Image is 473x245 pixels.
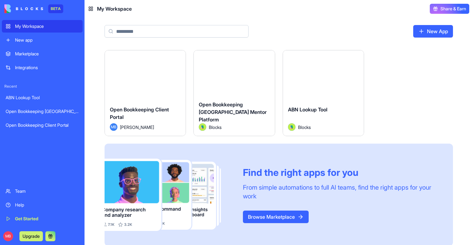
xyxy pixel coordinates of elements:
[6,122,79,128] div: Open Bookkeeping Client Portal
[2,105,83,118] a: Open Bookkeeping [GEOGRAPHIC_DATA] Mentor Platform
[193,50,275,136] a: Open Bookkeeping [GEOGRAPHIC_DATA] Mentor PlatformAvatarBlocks
[4,4,43,13] img: logo
[430,4,469,14] button: Share & Earn
[3,231,13,241] span: MB
[110,106,169,120] span: Open Bookkeeping Client Portal
[120,124,154,130] span: [PERSON_NAME]
[243,167,438,178] div: Find the right apps for you
[288,123,296,131] img: Avatar
[15,216,79,222] div: Get Started
[6,94,79,101] div: ABN Lookup Tool
[2,20,83,33] a: My Workspace
[19,233,43,239] a: Upgrade
[2,119,83,131] a: Open Bookkeeping Client Portal
[15,23,79,29] div: My Workspace
[2,48,83,60] a: Marketplace
[2,91,83,104] a: ABN Lookup Tool
[97,5,132,13] span: My Workspace
[209,124,222,130] span: Blocks
[105,50,186,136] a: Open Bookkeeping Client PortalMB[PERSON_NAME]
[199,101,267,123] span: Open Bookkeeping [GEOGRAPHIC_DATA] Mentor Platform
[105,159,233,231] img: Frame_181_egmpey.png
[440,6,466,12] span: Share & Earn
[2,199,83,211] a: Help
[15,51,79,57] div: Marketplace
[19,231,43,241] button: Upgrade
[2,84,83,89] span: Recent
[288,106,327,113] span: ABN Lookup Tool
[2,185,83,197] a: Team
[243,183,438,201] div: From simple automations to full AI teams, find the right apps for your work
[48,4,63,13] div: BETA
[283,50,364,136] a: ABN Lookup ToolAvatarBlocks
[4,4,63,13] a: BETA
[2,61,83,74] a: Integrations
[2,212,83,225] a: Get Started
[15,202,79,208] div: Help
[199,123,206,131] img: Avatar
[243,211,309,223] a: Browse Marketplace
[413,25,453,38] a: New App
[2,34,83,46] a: New app
[15,188,79,194] div: Team
[298,124,311,130] span: Blocks
[6,108,79,115] div: Open Bookkeeping [GEOGRAPHIC_DATA] Mentor Platform
[15,37,79,43] div: New app
[110,123,117,131] span: MB
[15,64,79,71] div: Integrations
